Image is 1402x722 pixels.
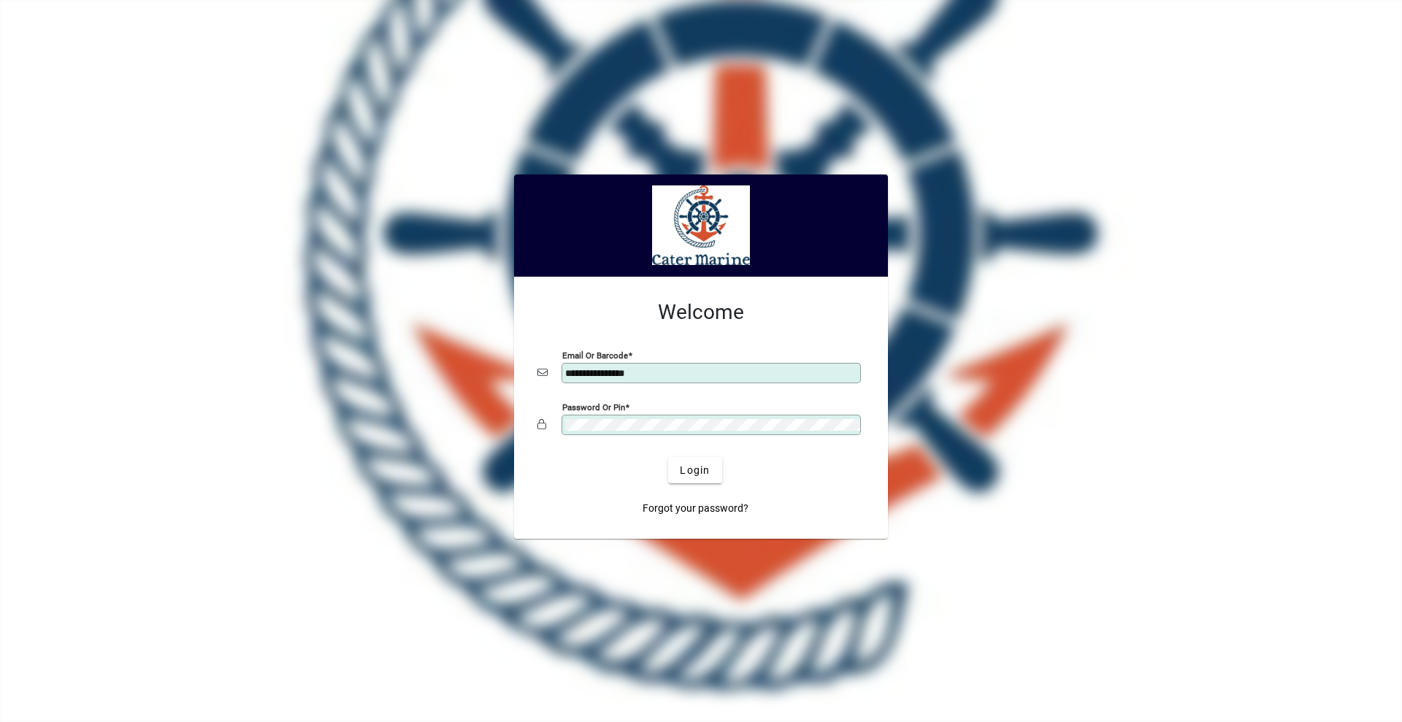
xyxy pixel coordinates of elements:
mat-label: Email or Barcode [562,350,628,361]
mat-label: Password or Pin [562,402,625,412]
a: Forgot your password? [637,495,754,521]
button: Login [668,457,721,483]
span: Forgot your password? [643,501,748,516]
h2: Welcome [537,300,865,325]
span: Login [680,463,710,478]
